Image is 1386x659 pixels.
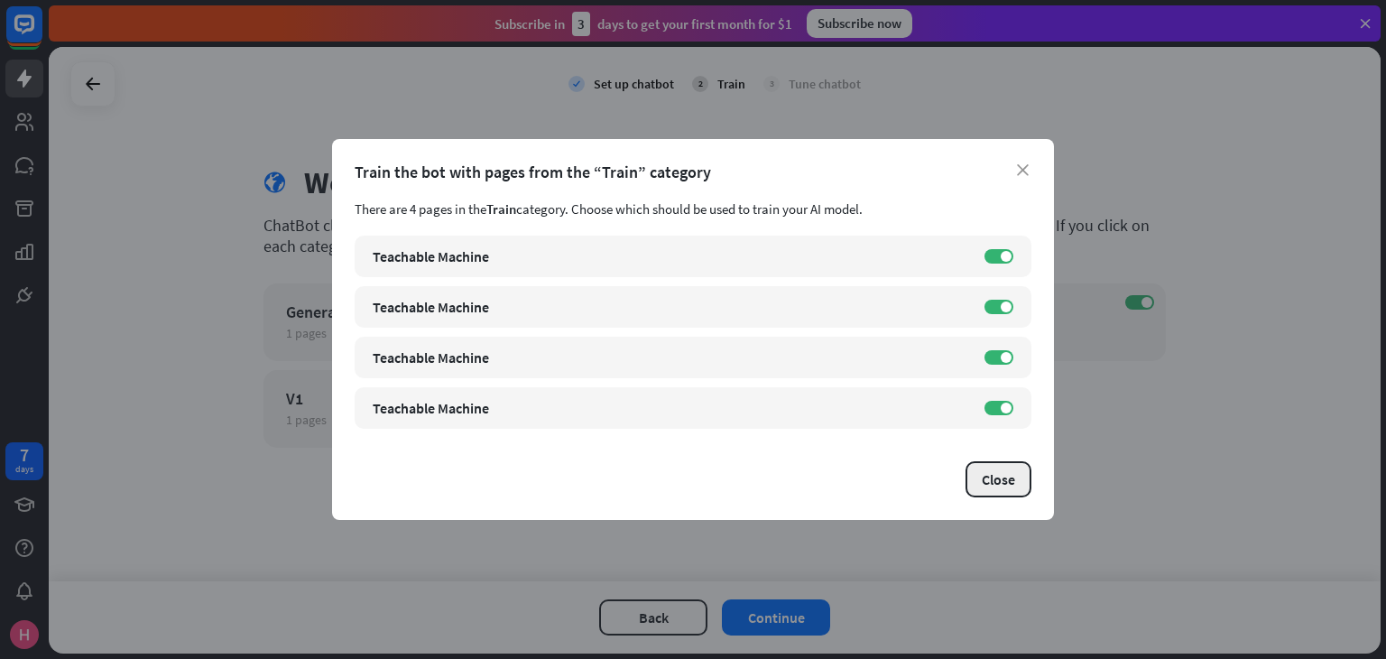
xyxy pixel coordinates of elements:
[373,247,966,265] div: Teachable Machine
[966,461,1031,497] button: Close
[355,200,1031,218] div: There are 4 pages in the category. Choose which should be used to train your AI model.
[355,162,1031,182] div: Train the bot with pages from the “Train” category
[14,7,69,61] button: Open LiveChat chat widget
[486,200,516,218] span: Train
[1017,164,1029,176] i: close
[373,399,966,417] div: Teachable Machine
[373,348,966,367] div: Teachable Machine
[373,298,966,316] div: Teachable Machine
